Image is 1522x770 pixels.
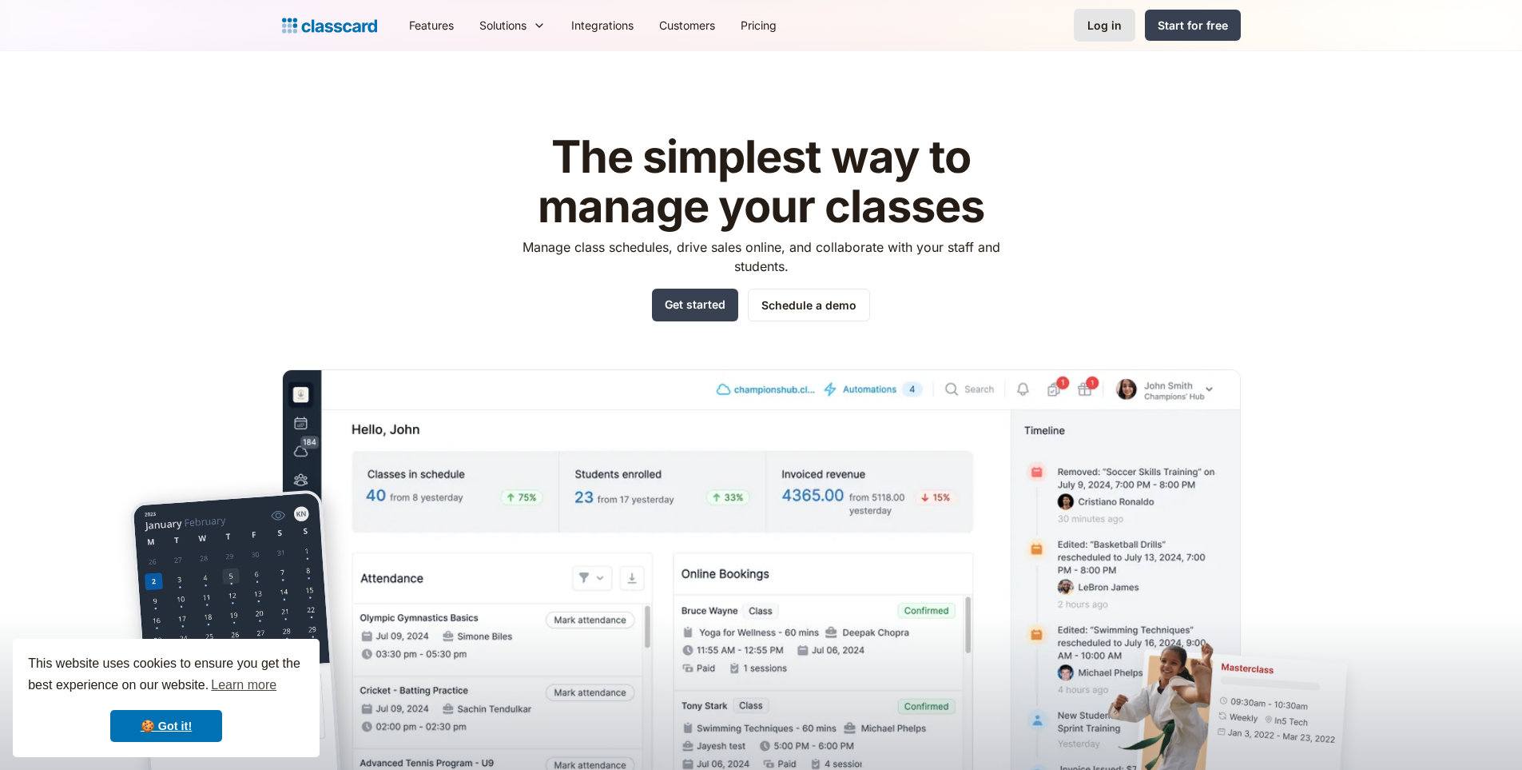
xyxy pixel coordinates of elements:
a: Pricing [728,7,789,43]
a: home [282,14,377,37]
div: Solutions [479,17,527,34]
a: Start for free [1145,10,1241,41]
a: learn more about cookies [209,673,279,697]
div: Start for free [1158,17,1228,34]
a: Log in [1074,9,1135,42]
h1: The simplest way to manage your classes [507,133,1015,231]
div: Log in [1087,17,1122,34]
a: Schedule a demo [748,289,870,321]
span: This website uses cookies to ensure you get the best experience on our website. [28,654,304,697]
a: Get started [652,289,738,321]
a: Customers [646,7,728,43]
div: cookieconsent [13,639,320,757]
p: Manage class schedules, drive sales online, and collaborate with your staff and students. [507,237,1015,276]
a: dismiss cookie message [110,710,222,742]
div: Solutions [467,7,558,43]
a: Integrations [558,7,646,43]
a: Features [396,7,467,43]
